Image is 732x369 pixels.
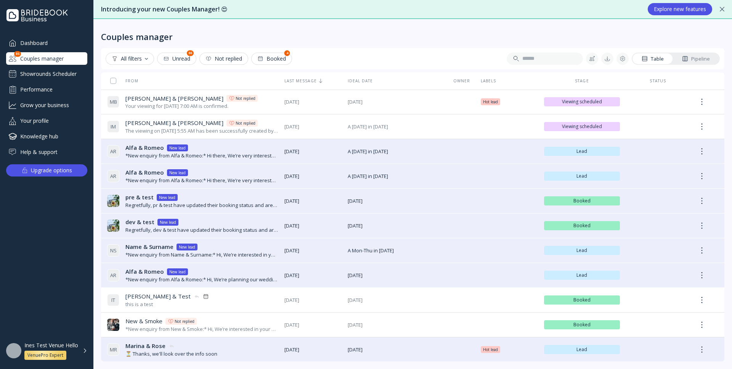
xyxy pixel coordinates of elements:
span: [DATE] [284,272,342,279]
span: A [DATE] in [DATE] [348,173,443,180]
div: *New enquiry from Alfa & Romeo:* Hi, We’re planning our wedding and are very interested in your v... [125,276,278,283]
div: Couples manager [6,52,87,65]
span: Lead [547,148,617,154]
span: [PERSON_NAME] & [PERSON_NAME] [125,95,223,103]
div: Not replied [236,95,255,101]
div: Not replied [205,56,242,62]
span: A [DATE] in [DATE] [348,148,443,155]
span: Lead [547,247,617,253]
a: Help & support [6,146,87,158]
span: Lead [547,272,617,278]
span: Hot lead [483,347,498,353]
span: Booked [547,198,617,204]
div: A R [107,145,119,157]
span: Booked [547,322,617,328]
div: *New enquiry from Alfa & Romeo:* Hi there, We’re very interested in your venue for our special da... [125,177,278,184]
span: Booked [547,297,617,303]
div: New lead [169,170,186,176]
div: M B [107,96,119,108]
button: Booked [251,53,292,65]
div: Regretfully, dev & test have updated their booking status and are no longer showing you as their ... [125,226,278,234]
span: [DATE] [348,321,443,329]
div: Booked [257,56,286,62]
div: Table [642,55,664,63]
span: [DATE] [284,321,342,329]
div: Ines Test Venue Hello [24,342,78,349]
div: Owner [449,78,475,83]
div: *New enquiry from Name & Surname:* Hi, We’re interested in your venue for our wedding! We would l... [125,251,278,258]
button: Unread [157,53,196,65]
span: A [DATE] in [DATE] [348,123,443,130]
div: Last message [284,78,342,83]
span: [DATE] [284,98,342,106]
div: Pipeline [682,55,710,63]
div: Not replied [175,318,194,324]
span: [PERSON_NAME] & [PERSON_NAME] [125,119,223,127]
span: [DATE] [284,346,342,353]
div: I M [107,120,119,133]
div: Labels [481,78,538,83]
div: N S [107,244,119,257]
span: [DATE] [348,222,443,229]
div: From [107,78,138,83]
span: Viewing scheduled [547,99,617,105]
div: New lead [169,269,186,275]
span: [DATE] [348,272,443,279]
a: Couples manager86 [6,52,87,65]
span: A Mon-Thu in [DATE] [348,247,443,254]
img: dpr=1,fit=cover,g=face,w=48,h=48 [6,343,21,358]
span: Lead [547,173,617,179]
div: *New enquiry from New & Smoke:* Hi, We’re interested in your venue for our wedding! We would like... [125,326,278,333]
div: Introducing your new Couples Manager! 😍 [101,5,640,14]
span: [DATE] [348,98,443,106]
span: New & Smoke [125,317,162,325]
span: Alfa & Romeo [125,168,164,176]
div: New lead [160,219,176,225]
div: The viewing on [DATE] 5:55 AM has been successfully created by [PERSON_NAME] Test Venue Hello. [125,127,278,135]
div: All filters [112,56,148,62]
div: Regretfully, pr & test have updated their booking status and are no longer showing you as their c... [125,202,278,209]
div: New lead [159,194,175,201]
div: Status [626,78,690,83]
span: [DATE] [284,173,342,180]
span: [DATE] [284,297,342,304]
span: [DATE] [348,197,443,205]
div: New lead [169,145,186,151]
a: Showrounds Scheduler [6,68,87,80]
div: Grow your business [6,99,87,111]
span: Name & Surname [125,243,173,251]
span: [DATE] [348,297,443,304]
a: Dashboard [6,37,87,49]
div: Explore new features [654,6,706,12]
div: Not replied [236,120,255,126]
span: [PERSON_NAME] & Test [125,292,191,300]
span: pre & test [125,193,154,201]
div: Ideal date [348,78,443,83]
div: A R [107,170,119,182]
div: Your profile [6,114,87,127]
div: 86 [14,51,21,57]
span: [DATE] [284,197,342,205]
div: New lead [179,244,195,250]
div: Couples manager [101,31,173,42]
img: dpr=1,fit=cover,g=face,w=32,h=32 [107,195,119,207]
button: All filters [106,53,154,65]
a: Performance [6,83,87,96]
div: Unread [163,56,190,62]
a: Knowledge hub [6,130,87,143]
span: [DATE] [284,123,342,130]
span: Alfa & Romeo [125,144,164,152]
span: [DATE] [284,247,342,254]
div: Stage [544,78,620,83]
span: Lead [547,347,617,353]
span: Hot lead [483,99,498,105]
div: VenuePro Expert [27,352,63,358]
span: Alfa & Romeo [125,268,164,276]
span: Viewing scheduled [547,124,617,130]
div: Upgrade options [31,165,72,176]
span: [DATE] [348,346,443,353]
img: dpr=1,fit=cover,g=face,w=32,h=32 [107,220,119,232]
